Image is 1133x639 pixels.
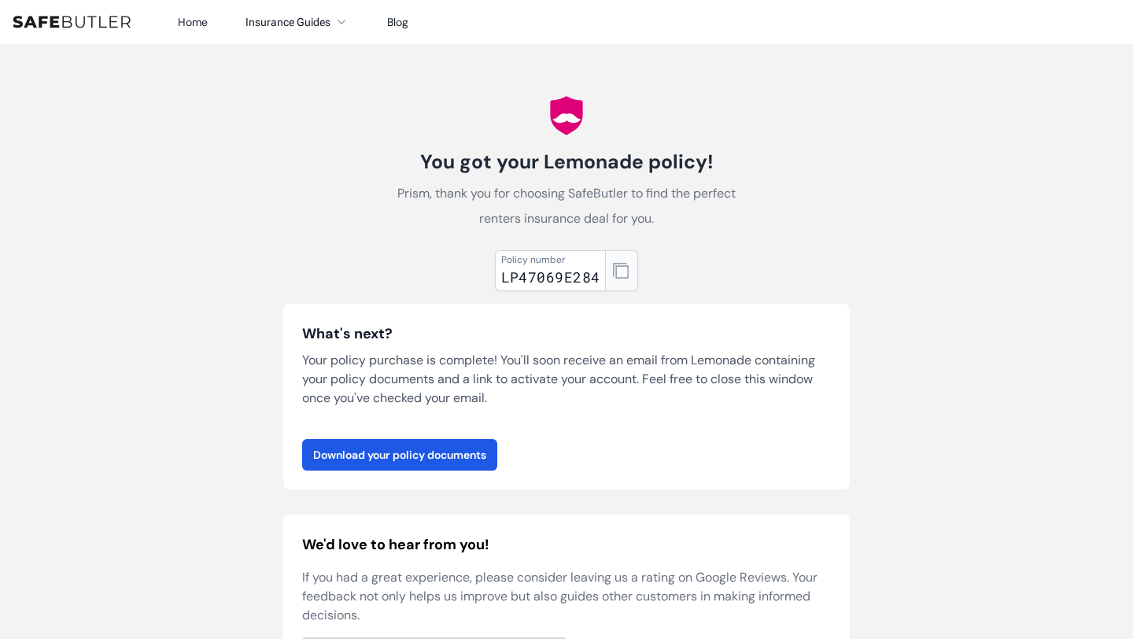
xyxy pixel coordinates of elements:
button: Insurance Guides [245,13,349,31]
div: LP47069E284 [501,266,600,288]
h1: You got your Lemonade policy! [390,150,743,175]
p: Prism, thank you for choosing SafeButler to find the perfect renters insurance deal for you. [390,181,743,231]
img: SafeButler Text Logo [13,16,131,28]
h3: What's next? [302,323,831,345]
p: If you had a great experience, please consider leaving us a rating on Google Reviews. Your feedba... [302,568,831,625]
div: Policy number [501,253,600,266]
h2: We'd love to hear from you! [302,534,831,556]
p: Your policy purchase is complete! You'll soon receive an email from Lemonade containing your poli... [302,351,831,408]
a: Download your policy documents [302,439,497,471]
a: Home [178,15,208,29]
a: Blog [387,15,408,29]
